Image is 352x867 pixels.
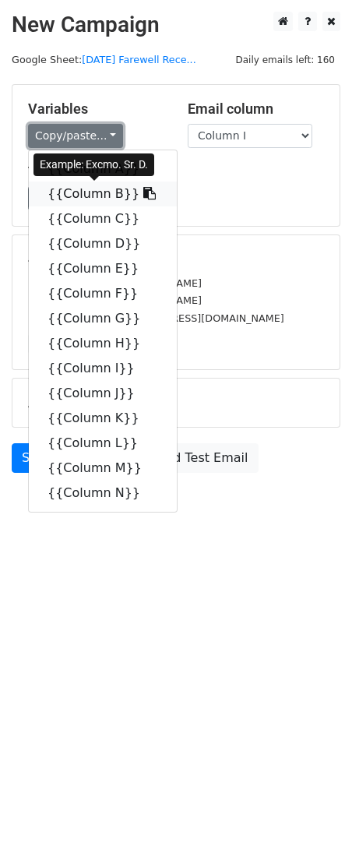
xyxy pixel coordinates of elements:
small: [PERSON_NAME][EMAIL_ADDRESS][DOMAIN_NAME] [28,312,284,324]
a: {{Column C}} [29,206,177,231]
a: {{Column K}} [29,406,177,431]
h5: Email column [188,100,324,118]
a: {{Column J}} [29,381,177,406]
a: Copy/paste... [28,124,123,148]
a: {{Column I}} [29,356,177,381]
a: Send [12,443,63,473]
small: [EMAIL_ADDRESS][DOMAIN_NAME] [28,294,202,306]
span: Daily emails left: 160 [230,51,340,69]
h5: Variables [28,100,164,118]
iframe: Chat Widget [274,792,352,867]
div: Example: Excmo. Sr. D. [33,153,154,176]
a: {{Column G}} [29,306,177,331]
a: {{Column N}} [29,481,177,506]
a: [DATE] Farewell Rece... [82,54,196,65]
a: Daily emails left: 160 [230,54,340,65]
small: [EMAIL_ADDRESS][DOMAIN_NAME] [28,277,202,289]
a: {{Column M}} [29,456,177,481]
a: {{Column F}} [29,281,177,306]
a: Send Test Email [139,443,258,473]
a: {{Column L}} [29,431,177,456]
a: {{Column D}} [29,231,177,256]
a: {{Column B}} [29,182,177,206]
a: {{Column H}} [29,331,177,356]
a: {{Column E}} [29,256,177,281]
small: Google Sheet: [12,54,196,65]
h2: New Campaign [12,12,340,38]
a: {{Column A}} [29,157,177,182]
